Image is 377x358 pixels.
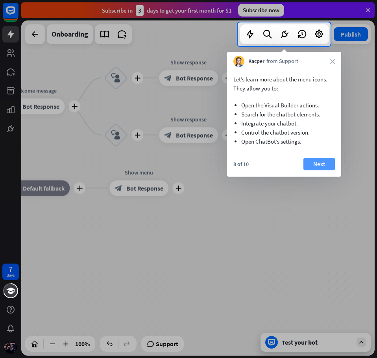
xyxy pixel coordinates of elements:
span: Kacper [248,57,264,65]
button: Next [303,158,335,170]
li: Open ChatBot’s settings. [241,137,327,146]
i: close [330,59,335,64]
span: from Support [266,57,298,65]
button: Open LiveChat chat widget [6,3,30,27]
li: Open the Visual Builder actions. [241,101,327,110]
li: Integrate your chatbot. [241,119,327,128]
li: Search for the chatbot elements. [241,110,327,119]
li: Control the chatbot version. [241,128,327,137]
p: Let’s learn more about the menu icons. They allow you to: [233,75,335,93]
div: 8 of 10 [233,161,249,168]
